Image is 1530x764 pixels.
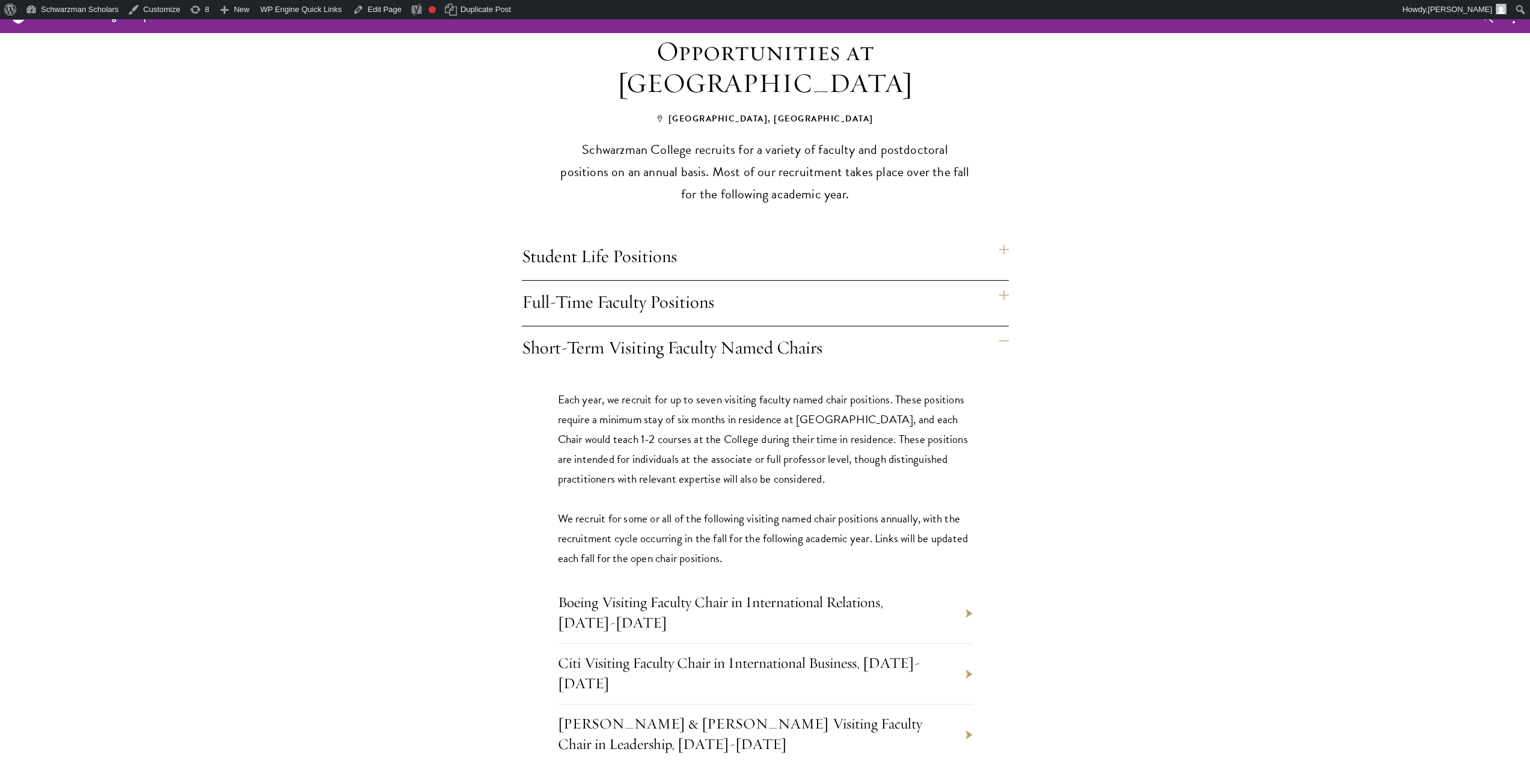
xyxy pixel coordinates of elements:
h4: Student Life Positions [522,235,1009,280]
span: [GEOGRAPHIC_DATA], [GEOGRAPHIC_DATA] [657,112,874,125]
span: [PERSON_NAME] [1428,5,1492,14]
a: Citi Visiting Faculty Chair in International Business, [DATE]-[DATE] [558,653,920,692]
h4: Full-Time Faculty Positions [522,281,1009,326]
p: Each year, we recruit for up to seven visiting faculty named chair positions. These positions req... [558,390,973,568]
h4: Short-Term Visiting Faculty Named Chairs [522,326,1009,371]
p: Schwarzman College recruits for a variety of faculty and postdoctoral positions on an annual basi... [558,138,973,205]
a: Boeing Visiting Faculty Chair in International Relations, [DATE]-[DATE] [558,593,883,632]
div: Focus keyphrase not set [429,6,436,13]
h3: Opportunities at [GEOGRAPHIC_DATA] [543,35,988,99]
a: [PERSON_NAME] & [PERSON_NAME] Visiting Faculty Chair in Leadership, [DATE]-[DATE] [558,714,922,753]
